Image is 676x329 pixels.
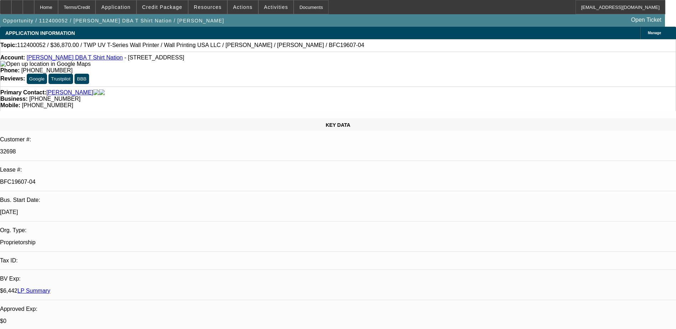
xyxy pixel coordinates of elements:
span: Resources [194,4,222,10]
span: KEY DATA [326,122,350,128]
a: View Google Maps [0,61,91,67]
img: linkedin-icon.png [99,89,105,96]
button: Application [96,0,136,14]
button: BBB [74,74,89,84]
span: Actions [233,4,253,10]
span: [PHONE_NUMBER] [22,102,73,108]
button: Trustpilot [48,74,73,84]
button: Activities [259,0,294,14]
a: Open Ticket [628,14,664,26]
img: Open up location in Google Maps [0,61,91,67]
span: - [STREET_ADDRESS] [124,54,184,61]
span: 112400052 / $36,870.00 / TWP UV T-Series Wall Printer / Wall Printing USA LLC / [PERSON_NAME] / [... [17,42,364,48]
button: Resources [189,0,227,14]
span: [PHONE_NUMBER] [21,67,73,73]
span: Manage [648,31,661,35]
button: Actions [228,0,258,14]
span: Opportunity / 112400052 / [PERSON_NAME] DBA T Shirt Nation / [PERSON_NAME] [3,18,224,23]
span: Credit Package [142,4,182,10]
a: [PERSON_NAME] [46,89,93,96]
strong: Mobile: [0,102,20,108]
strong: Reviews: [0,75,25,82]
button: Credit Package [137,0,188,14]
span: Application [101,4,130,10]
strong: Account: [0,54,25,61]
strong: Topic: [0,42,17,48]
a: LP Summary [17,288,50,294]
a: [PERSON_NAME] DBA T Shirt Nation [27,54,123,61]
button: Google [27,74,47,84]
span: APPLICATION INFORMATION [5,30,75,36]
span: [PHONE_NUMBER] [29,96,81,102]
strong: Phone: [0,67,20,73]
strong: Primary Contact: [0,89,46,96]
strong: Business: [0,96,27,102]
span: Activities [264,4,288,10]
img: facebook-icon.png [93,89,99,96]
